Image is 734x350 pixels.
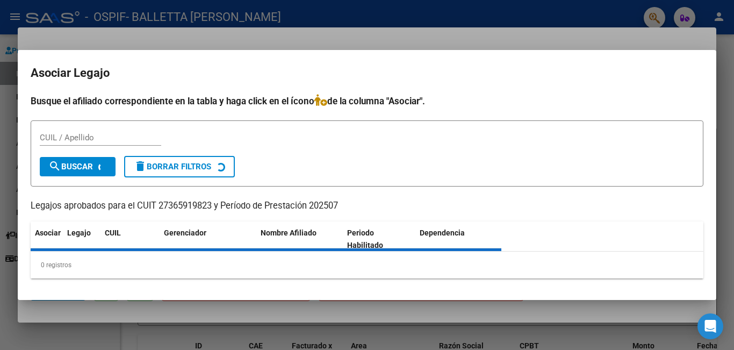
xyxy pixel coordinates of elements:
[67,228,91,237] span: Legajo
[31,63,703,83] h2: Asociar Legajo
[31,222,63,257] datatable-header-cell: Asociar
[31,199,703,213] p: Legajos aprobados para el CUIT 27365919823 y Período de Prestación 202507
[134,160,147,173] mat-icon: delete
[35,228,61,237] span: Asociar
[63,222,100,257] datatable-header-cell: Legajo
[100,222,160,257] datatable-header-cell: CUIL
[347,228,383,249] span: Periodo Habilitado
[420,228,465,237] span: Dependencia
[31,252,703,278] div: 0 registros
[261,228,316,237] span: Nombre Afiliado
[164,228,206,237] span: Gerenciador
[343,222,415,257] datatable-header-cell: Periodo Habilitado
[256,222,343,257] datatable-header-cell: Nombre Afiliado
[160,222,256,257] datatable-header-cell: Gerenciador
[48,162,93,172] span: Buscar
[31,94,703,108] h4: Busque el afiliado correspondiente en la tabla y haga click en el ícono de la columna "Asociar".
[134,162,211,172] span: Borrar Filtros
[124,156,235,177] button: Borrar Filtros
[40,157,116,176] button: Buscar
[415,222,502,257] datatable-header-cell: Dependencia
[48,160,61,173] mat-icon: search
[697,313,723,339] div: Open Intercom Messenger
[105,228,121,237] span: CUIL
